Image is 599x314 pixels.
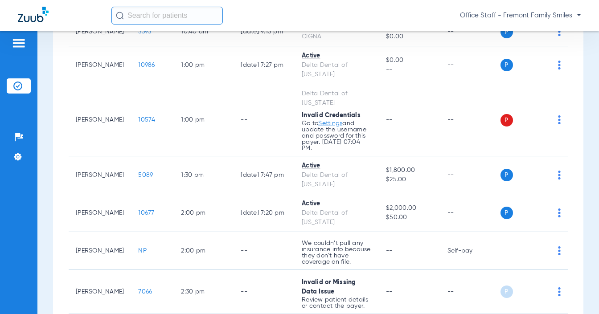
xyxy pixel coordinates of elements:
[302,51,372,61] div: Active
[501,59,513,71] span: P
[386,56,433,65] span: $0.00
[440,46,501,84] td: --
[138,248,147,254] span: NP
[116,12,124,20] img: Search Icon
[302,112,361,118] span: Invalid Credentials
[302,279,356,295] span: Invalid or Missing Data Issue
[501,26,513,38] span: P
[138,172,153,178] span: 5089
[386,289,393,295] span: --
[386,248,393,254] span: --
[558,27,561,36] img: group-dot-blue.svg
[234,194,295,232] td: [DATE] 7:20 PM
[302,171,372,189] div: Delta Dental of [US_STATE]
[234,18,295,46] td: [DATE] 9:15 PM
[138,210,154,216] span: 10677
[302,199,372,208] div: Active
[69,18,131,46] td: [PERSON_NAME]
[554,271,599,314] iframe: Chat Widget
[69,232,131,270] td: [PERSON_NAME]
[234,270,295,314] td: --
[501,169,513,181] span: P
[174,46,234,84] td: 1:00 PM
[302,120,372,151] p: Go to and update the username and password for this payer. [DATE] 07:04 PM.
[440,232,501,270] td: Self-pay
[138,62,155,68] span: 10986
[558,61,561,69] img: group-dot-blue.svg
[386,65,433,74] span: --
[440,156,501,194] td: --
[501,207,513,219] span: P
[302,297,372,309] p: Review patient details or contact the payer.
[174,232,234,270] td: 2:00 PM
[234,232,295,270] td: --
[558,115,561,124] img: group-dot-blue.svg
[69,270,131,314] td: [PERSON_NAME]
[174,18,234,46] td: 10:40 AM
[558,246,561,255] img: group-dot-blue.svg
[558,171,561,179] img: group-dot-blue.svg
[18,7,49,22] img: Zuub Logo
[234,84,295,156] td: --
[302,208,372,227] div: Delta Dental of [US_STATE]
[302,61,372,79] div: Delta Dental of [US_STATE]
[69,156,131,194] td: [PERSON_NAME]
[558,208,561,217] img: group-dot-blue.svg
[440,270,501,314] td: --
[174,156,234,194] td: 1:30 PM
[302,89,372,108] div: Delta Dental of [US_STATE]
[138,117,155,123] span: 10574
[69,194,131,232] td: [PERSON_NAME]
[302,240,372,265] p: We couldn’t pull any insurance info because they don’t have coverage on file.
[386,204,433,213] span: $2,000.00
[460,11,581,20] span: Office Staff - Fremont Family Smiles
[234,46,295,84] td: [DATE] 7:27 PM
[174,84,234,156] td: 1:00 PM
[12,38,26,49] img: hamburger-icon
[138,289,152,295] span: 7066
[386,32,433,41] span: $0.00
[69,46,131,84] td: [PERSON_NAME]
[174,270,234,314] td: 2:30 PM
[440,84,501,156] td: --
[318,120,342,126] a: Settings
[501,285,513,298] span: P
[174,194,234,232] td: 2:00 PM
[386,175,433,184] span: $25.00
[302,32,372,41] div: CIGNA
[501,114,513,126] span: P
[138,29,151,35] span: 3393
[111,7,223,24] input: Search for patients
[302,161,372,171] div: Active
[440,18,501,46] td: --
[234,156,295,194] td: [DATE] 7:47 PM
[386,166,433,175] span: $1,800.00
[440,194,501,232] td: --
[386,117,393,123] span: --
[386,213,433,222] span: $50.00
[69,84,131,156] td: [PERSON_NAME]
